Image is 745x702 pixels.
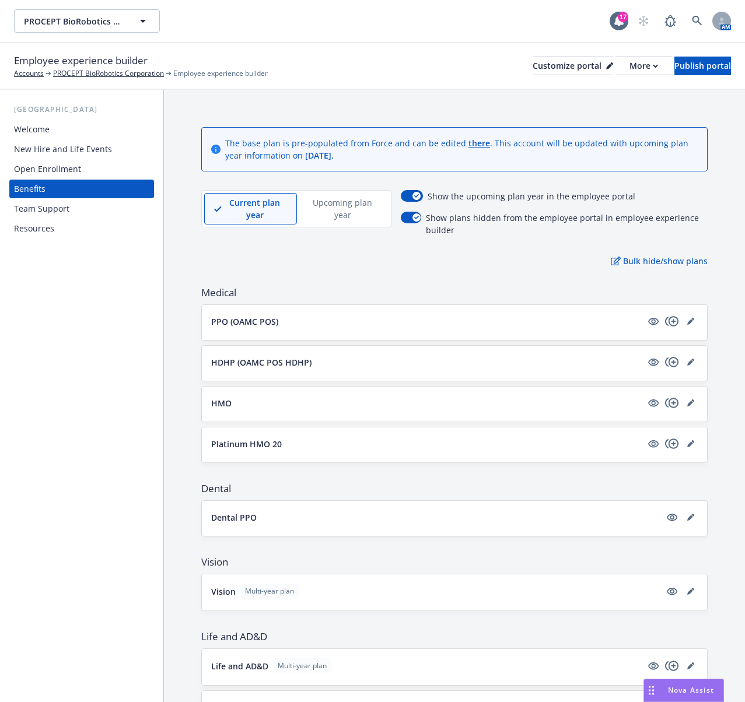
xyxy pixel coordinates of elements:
span: Dental [201,482,708,496]
a: visible [646,314,660,328]
a: editPencil [684,584,698,598]
a: editPencil [684,659,698,673]
span: Medical [201,286,708,300]
div: 17 [618,12,628,22]
button: Platinum HMO 20 [211,438,642,450]
a: Benefits [9,180,154,198]
span: Nova Assist [668,685,714,695]
p: Dental PPO [211,511,257,524]
a: visible [665,584,679,598]
span: Vision [201,555,708,569]
button: PROCEPT BioRobotics Corporation [14,9,160,33]
div: Benefits [14,180,46,198]
span: Multi-year plan [245,586,294,596]
span: PROCEPT BioRobotics Corporation [24,15,125,27]
span: Multi-year plan [278,661,327,671]
span: Employee experience builder [14,53,148,68]
a: visible [646,396,660,410]
p: Upcoming plan year [307,196,379,221]
span: Show plans hidden from the employee portal in employee experience builder [426,212,708,236]
button: Publish portal [674,57,731,75]
a: copyPlus [665,314,679,328]
span: [DATE] . [305,150,334,161]
a: visible [646,659,660,673]
div: More [629,57,658,75]
a: editPencil [684,314,698,328]
a: copyPlus [665,437,679,451]
a: Open Enrollment [9,160,154,178]
a: Resources [9,219,154,238]
a: editPencil [684,355,698,369]
span: Employee experience builder [173,68,268,79]
button: Dental PPO [211,511,660,524]
span: The base plan is pre-populated from Force and can be edited [225,138,468,149]
div: Resources [14,219,54,238]
a: editPencil [684,396,698,410]
a: Welcome [9,120,154,139]
p: Bulk hide/show plans [611,255,708,267]
a: Accounts [14,68,44,79]
a: editPencil [684,510,698,524]
a: visible [646,437,660,451]
a: New Hire and Life Events [9,140,154,159]
a: Team Support [9,199,154,218]
a: editPencil [684,437,698,451]
div: Drag to move [644,679,659,701]
span: Show the upcoming plan year in the employee portal [428,190,635,202]
a: visible [665,510,679,524]
button: More [615,57,672,75]
p: Platinum HMO 20 [211,438,282,450]
p: PPO (OAMC POS) [211,315,278,328]
p: Life and AD&D [211,660,268,672]
button: PPO (OAMC POS) [211,315,642,328]
div: Open Enrollment [14,160,81,178]
a: Report a Bug [659,9,682,33]
p: Current plan year [223,196,287,221]
button: VisionMulti-year plan [211,584,660,599]
button: Life and AD&DMulti-year plan [211,658,642,673]
button: HMO [211,397,642,409]
a: PROCEPT BioRobotics Corporation [53,68,164,79]
a: copyPlus [665,355,679,369]
button: Nova Assist [643,679,724,702]
div: Welcome [14,120,50,139]
div: Team Support [14,199,69,218]
p: HMO [211,397,232,409]
span: Life and AD&D [201,630,708,644]
div: [GEOGRAPHIC_DATA] [9,104,154,115]
button: Customize portal [533,57,613,75]
a: Search [685,9,709,33]
div: New Hire and Life Events [14,140,112,159]
a: copyPlus [665,659,679,673]
a: copyPlus [665,396,679,410]
a: Start snowing [632,9,655,33]
p: HDHP (OAMC POS HDHP) [211,356,312,368]
a: there [468,138,490,149]
button: HDHP (OAMC POS HDHP) [211,356,642,368]
a: visible [646,355,660,369]
p: Vision [211,585,236,598]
